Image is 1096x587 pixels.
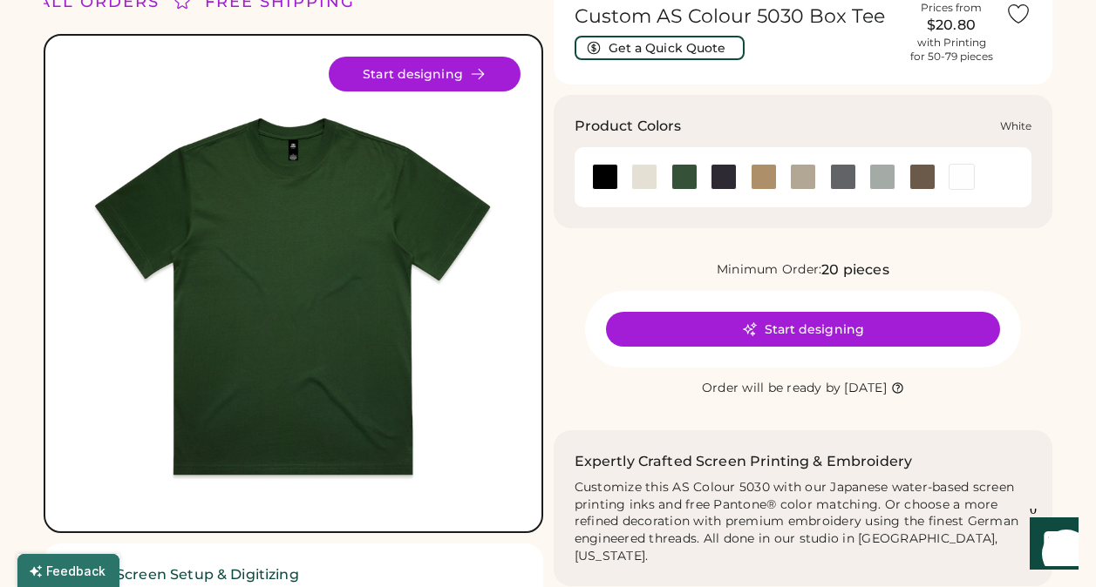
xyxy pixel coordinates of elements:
div: [DATE] [844,380,887,397]
div: 20 pieces [821,260,888,280]
button: Start designing [606,312,1000,347]
div: Minimum Order: [717,261,822,279]
div: Customize this AS Colour 5030 with our Japanese water-based screen printing inks and free Pantone... [575,479,1032,565]
div: Prices from [921,1,982,15]
h2: ✓ Free Screen Setup & Digitizing [65,564,522,585]
div: with Printing for 50-79 pieces [910,36,993,64]
div: White [1000,119,1031,133]
h3: Product Colors [575,116,682,137]
button: Start designing [329,57,521,91]
h1: Custom AS Colour 5030 Box Tee [575,4,898,29]
div: $20.80 [908,15,995,36]
iframe: Front Chat [1013,509,1088,584]
h2: Expertly Crafted Screen Printing & Embroidery [575,451,913,472]
img: AS Colour 5030 Product Image [66,57,521,510]
div: 5030 Style Image [66,57,521,510]
button: Get a Quick Quote [575,36,745,60]
div: Order will be ready by [702,380,841,397]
